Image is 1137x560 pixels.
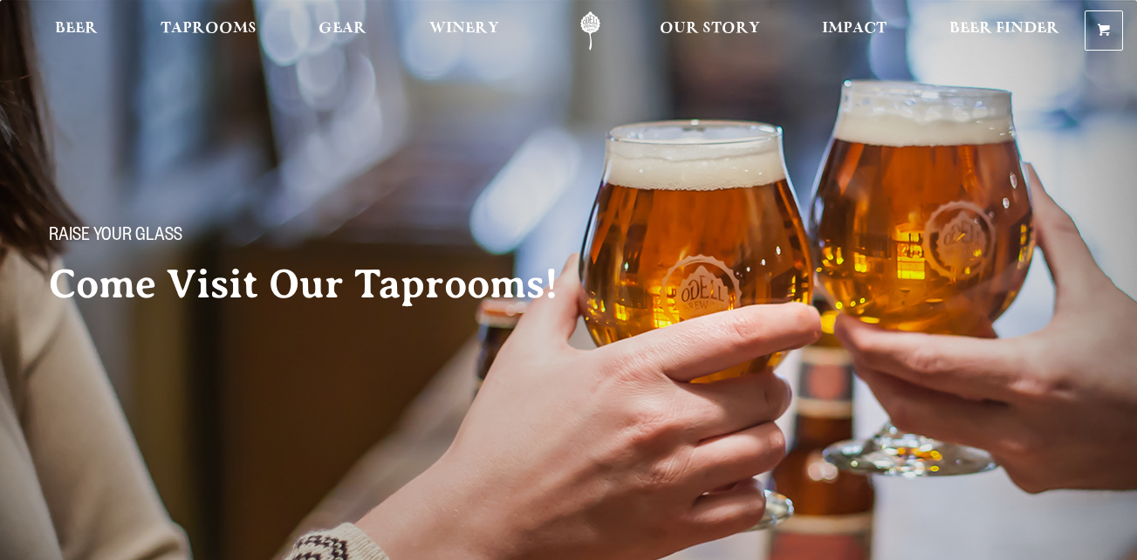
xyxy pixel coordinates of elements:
span: Impact [822,22,887,36]
a: Impact [811,11,898,51]
a: Odell Home [558,11,623,51]
a: Beer Finder [938,11,1071,51]
a: Beer [44,11,109,51]
a: Our Story [648,11,771,51]
a: Winery [418,11,510,51]
a: Taprooms [149,11,268,51]
h2: Come Visit Our Taprooms! [49,263,593,306]
span: Beer [55,22,98,36]
span: Raise your glass [49,226,182,249]
span: Beer Finder [949,22,1059,36]
a: Gear [307,11,378,51]
span: Winery [429,22,499,36]
span: Taprooms [161,22,257,36]
span: Our Story [660,22,760,36]
span: Gear [318,22,366,36]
